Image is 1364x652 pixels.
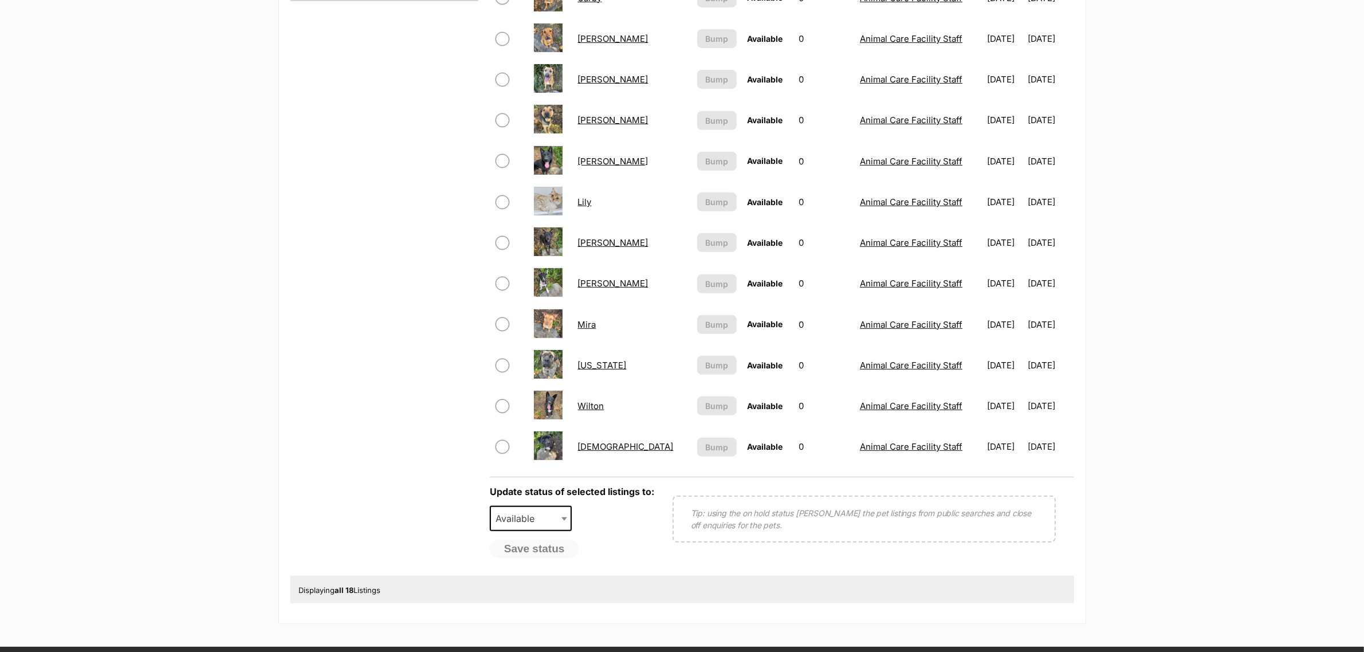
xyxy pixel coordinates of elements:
[982,305,1027,344] td: [DATE]
[490,540,579,558] button: Save status
[706,441,729,453] span: Bump
[578,319,596,330] a: Mira
[706,155,729,167] span: Bump
[578,400,604,411] a: Wilton
[706,237,729,249] span: Bump
[335,586,354,595] strong: all 18
[982,345,1027,385] td: [DATE]
[706,400,729,412] span: Bump
[706,115,729,127] span: Bump
[697,233,737,252] button: Bump
[860,74,962,85] a: Animal Care Facility Staff
[1028,386,1073,426] td: [DATE]
[1028,427,1073,466] td: [DATE]
[747,360,783,370] span: Available
[1028,345,1073,385] td: [DATE]
[794,305,854,344] td: 0
[1028,60,1073,99] td: [DATE]
[794,100,854,140] td: 0
[1028,19,1073,58] td: [DATE]
[747,156,783,166] span: Available
[1028,264,1073,303] td: [DATE]
[491,510,546,527] span: Available
[747,115,783,125] span: Available
[860,237,962,248] a: Animal Care Facility Staff
[794,345,854,385] td: 0
[697,438,737,457] button: Bump
[706,33,729,45] span: Bump
[860,197,962,207] a: Animal Care Facility Staff
[697,152,737,171] button: Bump
[747,74,783,84] span: Available
[794,142,854,181] td: 0
[860,115,962,125] a: Animal Care Facility Staff
[490,486,654,497] label: Update status of selected listings to:
[982,19,1027,58] td: [DATE]
[706,196,729,208] span: Bump
[697,315,737,334] button: Bump
[794,264,854,303] td: 0
[794,19,854,58] td: 0
[794,182,854,222] td: 0
[1028,142,1073,181] td: [DATE]
[794,427,854,466] td: 0
[697,193,737,211] button: Bump
[982,100,1027,140] td: [DATE]
[578,156,648,167] a: [PERSON_NAME]
[578,74,648,85] a: [PERSON_NAME]
[747,442,783,451] span: Available
[1028,100,1073,140] td: [DATE]
[747,197,783,207] span: Available
[860,360,962,371] a: Animal Care Facility Staff
[578,115,648,125] a: [PERSON_NAME]
[860,156,962,167] a: Animal Care Facility Staff
[982,223,1027,262] td: [DATE]
[747,401,783,411] span: Available
[860,319,962,330] a: Animal Care Facility Staff
[747,278,783,288] span: Available
[747,319,783,329] span: Available
[697,70,737,89] button: Bump
[578,237,648,248] a: [PERSON_NAME]
[706,359,729,371] span: Bump
[747,238,783,248] span: Available
[691,507,1037,531] p: Tip: using the on hold status [PERSON_NAME] the pet listings from public searches and close off e...
[697,111,737,130] button: Bump
[982,182,1027,222] td: [DATE]
[982,386,1027,426] td: [DATE]
[860,400,962,411] a: Animal Care Facility Staff
[860,441,962,452] a: Animal Care Facility Staff
[860,278,962,289] a: Animal Care Facility Staff
[578,360,627,371] a: [US_STATE]
[982,427,1027,466] td: [DATE]
[578,197,592,207] a: Lily
[1028,182,1073,222] td: [DATE]
[794,386,854,426] td: 0
[697,29,737,48] button: Bump
[490,506,572,531] span: Available
[1028,223,1073,262] td: [DATE]
[982,60,1027,99] td: [DATE]
[706,278,729,290] span: Bump
[697,396,737,415] button: Bump
[697,356,737,375] button: Bump
[299,586,381,595] span: Displaying Listings
[860,33,962,44] a: Animal Care Facility Staff
[794,223,854,262] td: 0
[706,73,729,85] span: Bump
[578,33,648,44] a: [PERSON_NAME]
[578,278,648,289] a: [PERSON_NAME]
[1028,305,1073,344] td: [DATE]
[982,142,1027,181] td: [DATE]
[747,34,783,44] span: Available
[982,264,1027,303] td: [DATE]
[697,274,737,293] button: Bump
[794,60,854,99] td: 0
[578,441,674,452] a: [DEMOGRAPHIC_DATA]
[706,319,729,331] span: Bump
